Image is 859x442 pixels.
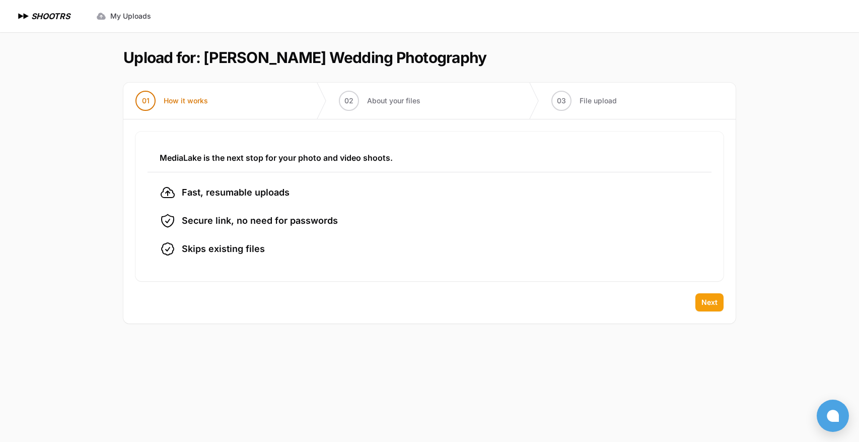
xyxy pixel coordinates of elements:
span: How it works [164,96,208,106]
span: Secure link, no need for passwords [182,214,338,228]
h1: Upload for: [PERSON_NAME] Wedding Photography [123,48,486,67]
span: Fast, resumable uploads [182,185,290,200]
h1: SHOOTRS [31,10,70,22]
span: My Uploads [110,11,151,21]
span: 03 [557,96,566,106]
button: 03 File upload [539,83,629,119]
a: SHOOTRS SHOOTRS [16,10,70,22]
button: Open chat window [817,400,849,432]
span: Next [701,297,718,307]
span: 02 [344,96,353,106]
span: About your files [367,96,420,106]
button: 02 About your files [327,83,433,119]
img: SHOOTRS [16,10,31,22]
button: Next [695,293,724,311]
span: File upload [580,96,617,106]
span: 01 [142,96,150,106]
span: Skips existing files [182,242,265,256]
h3: MediaLake is the next stop for your photo and video shoots. [160,152,699,164]
a: My Uploads [90,7,157,25]
button: 01 How it works [123,83,220,119]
